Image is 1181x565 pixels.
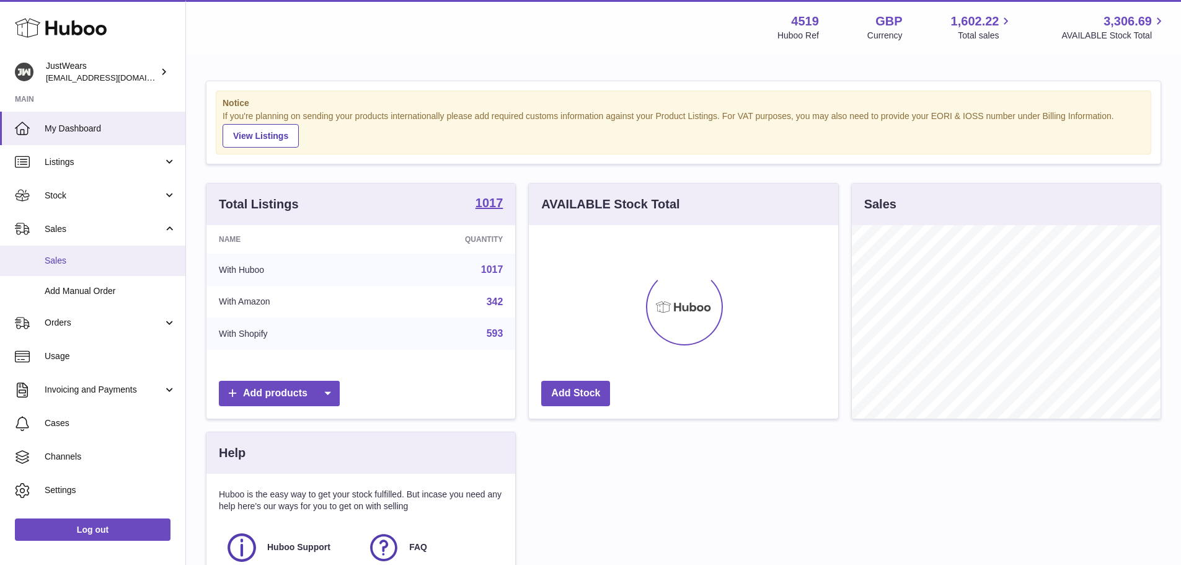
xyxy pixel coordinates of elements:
span: 3,306.69 [1104,13,1152,30]
a: 3,306.69 AVAILABLE Stock Total [1061,13,1166,42]
a: Add products [219,381,340,406]
span: Settings [45,484,176,496]
a: 593 [487,328,503,339]
span: FAQ [409,541,427,553]
span: Orders [45,317,163,329]
span: Invoicing and Payments [45,384,163,396]
span: Listings [45,156,163,168]
td: With Huboo [206,254,376,286]
a: 342 [487,296,503,307]
th: Quantity [376,225,516,254]
a: FAQ [367,531,497,564]
a: Add Stock [541,381,610,406]
a: Log out [15,518,170,541]
span: Channels [45,451,176,463]
a: 1017 [475,197,503,211]
a: 1017 [481,264,503,275]
span: My Dashboard [45,123,176,135]
span: 1,602.22 [951,13,999,30]
a: 1,602.22 Total sales [951,13,1014,42]
td: With Amazon [206,286,376,318]
span: AVAILABLE Stock Total [1061,30,1166,42]
h3: Sales [864,196,896,213]
span: Total sales [958,30,1013,42]
a: View Listings [223,124,299,148]
th: Name [206,225,376,254]
span: Usage [45,350,176,362]
img: internalAdmin-4519@internal.huboo.com [15,63,33,81]
h3: Help [219,445,245,461]
div: JustWears [46,60,157,84]
span: Huboo Support [267,541,330,553]
a: Huboo Support [225,531,355,564]
strong: 4519 [791,13,819,30]
h3: Total Listings [219,196,299,213]
div: If you're planning on sending your products internationally please add required customs informati... [223,110,1144,148]
div: Currency [867,30,903,42]
p: Huboo is the easy way to get your stock fulfilled. But incase you need any help here's our ways f... [219,489,503,512]
h3: AVAILABLE Stock Total [541,196,679,213]
strong: 1017 [475,197,503,209]
span: Sales [45,223,163,235]
span: Stock [45,190,163,202]
span: Add Manual Order [45,285,176,297]
span: Sales [45,255,176,267]
td: With Shopify [206,318,376,350]
span: [EMAIL_ADDRESS][DOMAIN_NAME] [46,73,182,82]
span: Cases [45,417,176,429]
strong: GBP [875,13,902,30]
strong: Notice [223,97,1144,109]
div: Huboo Ref [777,30,819,42]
